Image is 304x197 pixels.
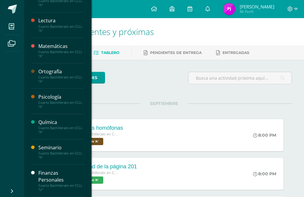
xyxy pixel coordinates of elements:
a: SeminarioCuarto Bachillerato en CCLL "A" [38,144,84,160]
div: 8:00 PM [253,132,276,138]
span: Tablero [101,50,119,55]
div: Química [38,119,84,126]
div: Cuarto Bachillerato en CCLL "U" [38,183,84,192]
div: Cuarto Bachillerato en CCLL "A" [38,126,84,134]
span: [PERSON_NAME] [240,4,274,10]
img: e9aa8ddcca3fd87ad7d90d8da3bcaa9a.png [223,3,235,15]
span: Pendientes de entrega [150,50,202,55]
span: Cuarto Bachillerato en CCLL [73,132,118,136]
span: SEPTIEMBRE [140,101,188,106]
div: Matemáticas [38,43,84,50]
span: Entregadas [222,50,249,55]
a: Finanzas PersonalesCuarto Bachillerato en CCLL "U" [38,170,84,192]
span: Mi Perfil [240,9,274,14]
div: Palabras homófonas [73,125,123,131]
div: Cuarto Bachillerato en CCLL "A" [38,151,84,160]
a: OrtografíaCuarto Bachillerato en CCLL "A" [38,68,84,84]
div: Cuarto Bachillerato en CCLL "A" [38,50,84,58]
div: Cuarto Bachillerato en CCLL "A" [38,24,84,33]
div: Ortografía [38,68,84,75]
a: LecturaCuarto Bachillerato en CCLL "A" [38,17,84,33]
div: Cuarto Bachillerato en CCLL "A" [38,100,84,109]
a: Tablero [94,48,119,58]
div: Actividad de la página 201 [73,164,137,170]
span: Cuarto Bachillerato en CCLL [73,171,118,175]
div: Psicología [38,94,84,100]
span: Actividades recientes y próximas [31,26,154,37]
div: Finanzas Personales [38,170,84,183]
a: PsicologíaCuarto Bachillerato en CCLL "A" [38,94,84,109]
div: Cuarto Bachillerato en CCLL "A" [38,75,84,84]
div: 8:00 PM [253,171,276,176]
a: QuímicaCuarto Bachillerato en CCLL "A" [38,119,84,134]
a: MatemáticasCuarto Bachillerato en CCLL "A" [38,43,84,58]
input: Busca una actividad próxima aquí... [188,72,292,84]
div: Lectura [38,17,84,24]
a: Pendientes de entrega [144,48,202,58]
a: Entregadas [216,48,249,58]
div: Seminario [38,144,84,151]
